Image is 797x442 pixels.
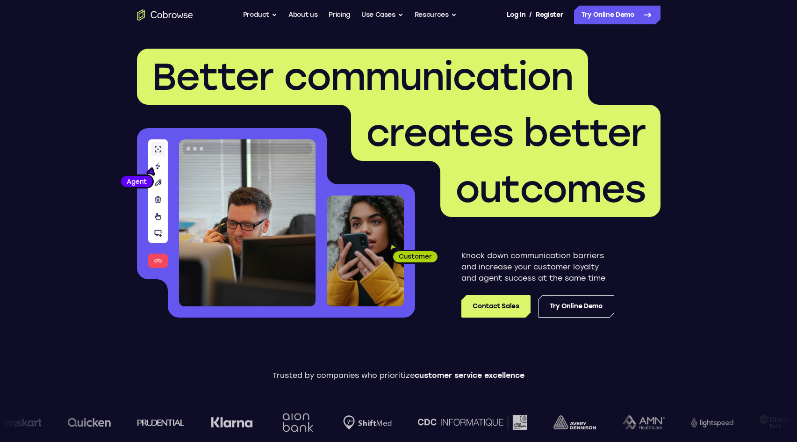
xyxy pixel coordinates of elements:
[536,6,563,24] a: Register
[288,6,317,24] a: About us
[574,6,661,24] a: Try Online Demo
[135,419,182,426] img: prudential
[329,6,350,24] a: Pricing
[415,6,457,24] button: Resources
[461,250,614,284] p: Knock down communication barriers and increase your customer loyalty and agent success at the sam...
[276,404,314,442] img: Aion Bank
[340,415,389,430] img: Shiftmed
[361,6,403,24] button: Use Cases
[619,415,662,430] img: AMN Healthcare
[179,139,316,306] img: A customer support agent talking on the phone
[538,295,614,318] a: Try Online Demo
[327,196,404,306] img: A customer holding their phone
[415,371,524,380] span: customer service excellence
[208,417,250,428] img: Klarna
[529,9,532,21] span: /
[243,6,278,24] button: Product
[461,295,530,318] a: Contact Sales
[152,54,573,99] span: Better communication
[137,9,193,21] a: Go to the home page
[455,167,646,211] span: outcomes
[415,415,524,429] img: CDC Informatique
[551,415,593,429] img: avery-dennison
[507,6,525,24] a: Log In
[366,110,646,155] span: creates better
